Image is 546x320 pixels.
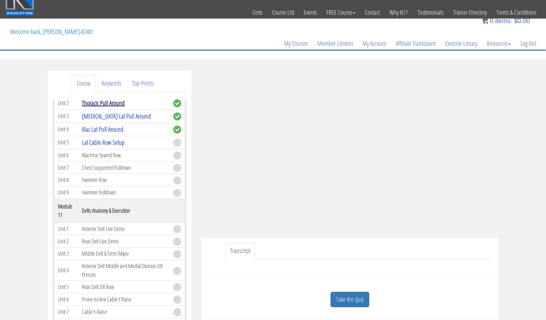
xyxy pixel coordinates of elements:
[173,112,181,120] span: complete
[79,186,170,199] td: Hammer Pulldown
[441,28,482,59] a: Exercise Library
[391,28,441,59] a: Affiliate Dashboard
[490,17,493,24] span: 0
[514,17,530,24] bdi: 0.00
[495,17,512,24] span: items:
[82,112,151,120] a: [MEDICAL_DATA] Lat Pull Around
[55,110,79,123] td: Unit 3
[173,126,181,134] span: complete
[79,306,170,318] td: Cable Y-Raise
[72,75,96,92] a: Course
[516,28,541,59] a: Log Out
[55,260,79,281] td: Unit 4
[514,17,518,24] span: $
[79,235,170,248] td: Rear Delt Live Demo
[55,247,79,260] td: Unit 3
[279,28,313,59] a: My Courses
[97,75,126,92] a: Keywords
[79,174,170,186] td: Hammer Row
[79,161,170,174] td: Chest Supported Pulldown
[358,28,391,59] a: My Account
[482,18,488,24] img: icon11.png
[173,99,181,107] span: complete
[225,243,255,259] a: Transcript
[79,260,170,281] td: Anterior Delt Middle and Medial Division DB Presses
[55,123,79,136] td: Unit 4
[82,99,125,107] a: Thoracic Pull Around
[127,75,159,92] a: Top Points
[55,161,79,174] td: Unit 7
[79,247,170,260] td: Middle Delt & Teres Major
[79,149,170,161] td: Machine Seated Row
[55,306,79,318] td: Unit 7
[55,174,79,186] td: Unit 8
[55,235,79,248] td: Unit 2
[55,281,79,293] td: Unit 5
[313,28,358,59] a: Member Content
[5,19,97,45] p: Welcome back, [PERSON_NAME]-8240!
[482,17,530,24] a: 0 items: $0.00
[55,186,79,199] td: Unit 9
[55,96,79,110] td: Unit 2
[82,125,123,134] a: Iliac Lat Pull Around
[79,293,170,306] td: Prone Incline Cable Y Raise
[55,223,79,235] td: Unit 1
[482,28,516,59] a: Resources
[79,281,170,293] td: Rear Delt DB Row
[55,293,79,306] td: Unit 6
[79,199,170,223] th: Delts Anatomy & Execution
[55,136,79,149] td: Unit 5
[331,292,369,308] a: Take the Quiz
[55,199,79,223] th: Module 11
[82,138,125,147] a: Lat Cable Row Setup
[79,223,170,235] td: Anterior Delt Live Demo
[55,149,79,161] td: Unit 6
